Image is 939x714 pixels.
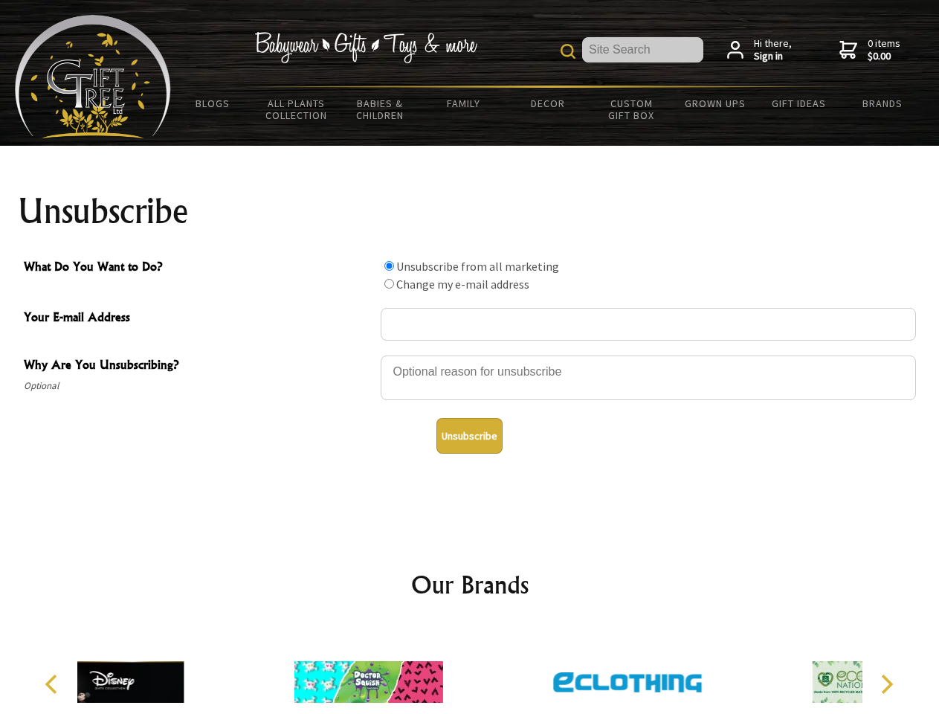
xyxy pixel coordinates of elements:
span: Why Are You Unsubscribing? [24,356,373,377]
img: product search [561,44,575,59]
label: Change my e-mail address [396,277,529,292]
span: 0 items [868,36,900,63]
a: Gift Ideas [757,88,841,119]
a: Grown Ups [673,88,757,119]
span: Your E-mail Address [24,308,373,329]
a: All Plants Collection [255,88,339,131]
a: Custom Gift Box [590,88,674,131]
span: What Do You Want to Do? [24,257,373,279]
span: Optional [24,377,373,395]
strong: Sign in [754,50,792,63]
a: Babies & Children [338,88,422,131]
button: Next [870,668,903,701]
a: 0 items$0.00 [839,37,900,63]
h1: Unsubscribe [18,193,922,229]
a: Brands [841,88,925,119]
strong: $0.00 [868,50,900,63]
input: What Do You Want to Do? [384,279,394,289]
img: Babyware - Gifts - Toys and more... [15,15,171,138]
input: Site Search [582,37,703,62]
a: Hi there,Sign in [727,37,792,63]
h2: Our Brands [30,567,910,602]
button: Previous [37,668,70,701]
img: Babywear - Gifts - Toys & more [254,32,477,63]
a: BLOGS [171,88,255,119]
input: What Do You Want to Do? [384,261,394,271]
a: Family [422,88,506,119]
a: Decor [506,88,590,119]
label: Unsubscribe from all marketing [396,259,559,274]
input: Your E-mail Address [381,308,916,341]
button: Unsubscribe [436,418,503,454]
span: Hi there, [754,37,792,63]
textarea: Why Are You Unsubscribing? [381,356,916,400]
